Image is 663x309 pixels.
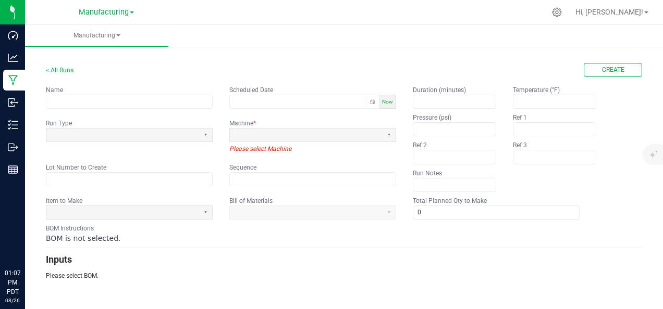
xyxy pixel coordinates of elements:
[8,53,18,63] inline-svg: Analytics
[584,63,642,77] button: Create
[79,8,129,17] span: Manufacturing
[513,86,560,94] kendo-label: Temperature (°F)
[25,31,168,40] span: Manufacturing
[5,268,20,297] p: 01:07 PM PDT
[550,7,563,17] div: Manage settings
[5,297,20,304] p: 08/26
[199,206,212,219] button: Select
[46,120,72,127] kendo-label: Run Type
[46,234,120,242] span: BOM is not selected.
[46,197,82,205] label: Item to Make
[383,128,396,141] button: Select
[229,164,256,171] kendo-label: Sequence
[10,226,42,257] iframe: Resource center
[602,66,624,74] span: Create
[413,170,442,177] kendo-label: Run Notes
[229,120,256,127] kendo-label: Machine
[382,99,393,105] span: Now
[46,225,94,232] kendo-label: BOM Instructions
[229,86,273,94] kendo-label: Scheduled Date
[46,67,73,74] a: < All Runs
[46,164,106,171] kendo-label: Lot Number to Create
[513,114,527,121] kendo-label: Ref 1
[229,144,396,153] kendo-formerror: Please select Machine
[575,8,643,16] span: Hi, [PERSON_NAME]!
[199,128,212,141] button: Select
[413,86,466,94] kendo-label: Duration (minutes)
[513,141,527,149] label: Ref 3
[413,197,487,205] label: Total Planned Qty to Make
[25,25,168,47] a: Manufacturing
[46,252,642,267] h3: Inputs
[366,95,379,108] button: Toggle popup
[8,30,18,41] inline-svg: Dashboard
[46,271,642,280] p: Please select BOM.
[8,75,18,85] inline-svg: Manufacturing
[413,141,427,149] kendo-label: Ref 2
[8,142,18,152] inline-svg: Outbound
[413,113,451,122] label: Pressure (psi)
[8,164,18,175] inline-svg: Reports
[229,197,273,205] label: Bill of Materials
[8,97,18,108] inline-svg: Inbound
[46,86,63,94] kendo-label: Name
[8,120,18,130] inline-svg: Inventory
